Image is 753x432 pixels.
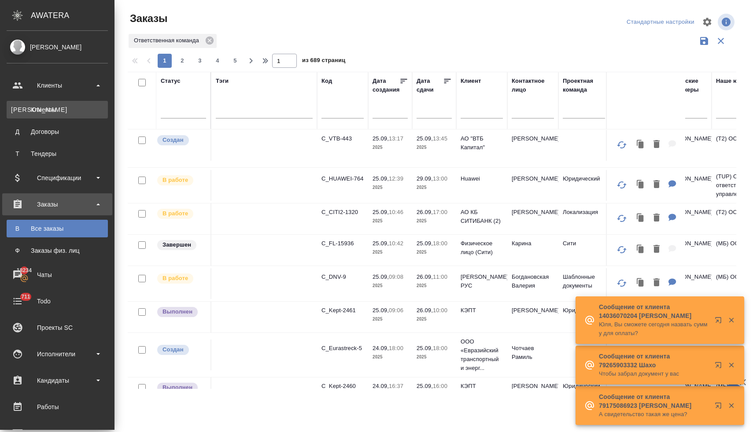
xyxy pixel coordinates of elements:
td: [PERSON_NAME] [661,203,712,234]
p: 2025 [417,315,452,324]
td: Чотчаев Рамиль [507,340,558,370]
p: 18:00 [389,345,403,351]
p: C_HUAWEI-764 [321,174,364,183]
button: 5 [228,54,242,68]
p: Сообщение от клиента 14036070204 [PERSON_NAME] [599,303,709,320]
div: split button [624,15,697,29]
p: C_FL-15936 [321,239,364,248]
a: ФЗаказы физ. лиц [7,242,108,259]
p: 16:00 [433,383,447,389]
button: Удалить [649,240,664,258]
div: Дата создания [373,77,399,94]
p: 11:00 [433,273,447,280]
td: Карина [507,235,558,266]
p: Huawei [461,174,503,183]
p: 25.09, [373,135,389,142]
span: из 689 страниц [302,55,345,68]
p: Физическое лицо (Сити) [461,239,503,257]
div: Спецификации [7,171,108,185]
p: Создан [162,136,184,144]
span: 711 [16,292,36,301]
button: 4 [210,54,225,68]
p: Ответственная команда [134,36,202,45]
div: Ответственная команда [129,34,217,48]
p: 25.09, [373,175,389,182]
p: 25.09, [417,383,433,389]
td: [PERSON_NAME] [661,170,712,201]
td: Юридический [558,302,609,332]
td: [PERSON_NAME] [507,203,558,234]
button: Сохранить фильтры [696,33,712,49]
button: Клонировать [632,274,649,292]
p: В работе [162,209,188,218]
p: 2025 [417,248,452,257]
button: Удалить [649,136,664,154]
p: Сообщение от клиента 79175086923 [PERSON_NAME] [599,392,709,410]
button: Открыть в новой вкладке [709,311,731,332]
p: Завершен [162,240,191,249]
p: 13:00 [433,175,447,182]
p: КЭПТ [461,382,503,391]
button: Открыть в новой вкладке [709,356,731,377]
td: [PERSON_NAME] [507,377,558,408]
div: Выставляет ПМ после принятия заказа от КМа [156,273,206,284]
div: Клиент [461,77,481,85]
a: ВВсе заказы [7,220,108,237]
div: Исполнители [7,347,108,361]
button: Закрыть [722,361,740,369]
p: [PERSON_NAME] РУС [461,273,503,290]
p: C_DNV-9 [321,273,364,281]
p: 10:00 [433,307,447,314]
div: Чаты [7,268,108,281]
div: Выставляется автоматически при создании заказа [156,344,206,356]
p: А свидетельство такая же цена? [599,410,709,419]
a: [PERSON_NAME]Клиенты [7,101,108,118]
p: КЭПТ [461,306,503,315]
div: Кандидаты [7,374,108,387]
span: Настроить таблицу [697,11,718,33]
p: ООО «Евразийский транспортный и энерг... [461,337,503,373]
td: Юридический [558,170,609,201]
p: 26.09, [417,209,433,215]
button: Клонировать [632,240,649,258]
td: [PERSON_NAME] [507,302,558,332]
p: В работе [162,176,188,185]
p: 26.09, [417,273,433,280]
td: [PERSON_NAME] [507,170,558,201]
p: 09:06 [389,307,403,314]
a: 18234Чаты [2,264,112,286]
div: Выставляет ПМ после сдачи и проведения начислений. Последний этап для ПМа [156,306,206,318]
button: 2 [175,54,189,68]
p: 2025 [417,143,452,152]
span: 18234 [11,266,37,275]
p: 25.09, [373,209,389,215]
div: Клиентские менеджеры [665,77,707,94]
p: 10:46 [389,209,403,215]
p: 09:08 [389,273,403,280]
p: 2025 [373,183,408,192]
p: 2025 [373,248,408,257]
div: Todo [7,295,108,308]
span: Заказы [128,11,167,26]
span: 4 [210,56,225,65]
p: 25.09, [417,135,433,142]
td: [PERSON_NAME] [661,268,712,299]
p: 2025 [373,315,408,324]
p: 2025 [373,353,408,362]
p: 13:45 [433,135,447,142]
button: Клонировать [632,176,649,194]
a: 711Todo [2,290,112,312]
button: Открыть в новой вкладке [709,397,731,418]
button: Удалить [649,209,664,227]
p: C_Eurastreck-5 [321,344,364,353]
p: 24.09, [373,383,389,389]
div: Все заказы [11,224,103,233]
td: Сити [558,235,609,266]
button: Закрыть [722,316,740,324]
div: Заказы физ. лиц [11,246,103,255]
p: 2025 [373,143,408,152]
p: 26.09, [417,307,433,314]
a: ДДоговоры [7,123,108,140]
p: 2025 [417,281,452,290]
td: Юридический [558,377,609,408]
